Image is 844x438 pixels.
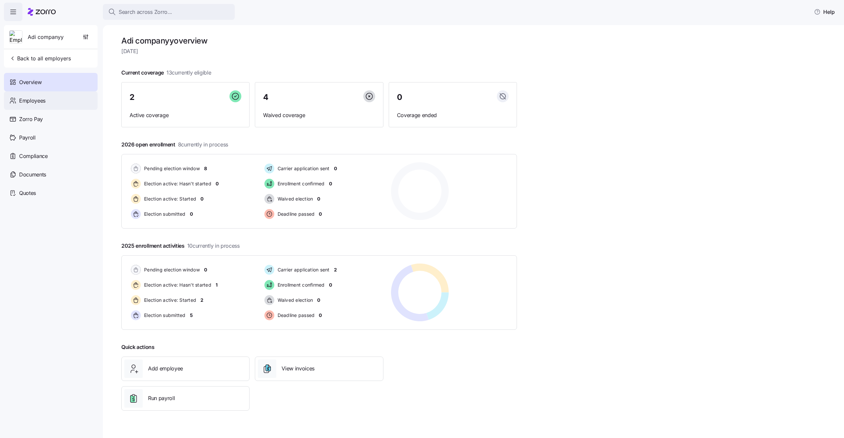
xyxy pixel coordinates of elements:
span: 1 [216,282,218,288]
span: Zorro Pay [19,115,43,123]
span: Employees [19,97,45,105]
span: Carrier application sent [276,165,330,172]
span: Pending election window [142,266,200,273]
span: Active coverage [130,111,241,119]
span: Help [814,8,835,16]
span: Carrier application sent [276,266,330,273]
span: Enrollment confirmed [276,282,325,288]
span: Waived election [276,196,313,202]
a: Overview [4,73,98,91]
span: 13 currently eligible [166,69,211,77]
span: 0 [334,165,337,172]
span: Coverage ended [397,111,509,119]
span: Current coverage [121,69,211,77]
span: Search across Zorro... [119,8,172,16]
span: 4 [263,93,268,101]
span: Election active: Started [142,196,196,202]
span: Waived coverage [263,111,375,119]
h1: Adi companyy overview [121,36,517,46]
span: Enrollment confirmed [276,180,325,187]
span: 0 [317,297,320,303]
span: Deadline passed [276,211,315,217]
span: Quotes [19,189,36,197]
span: 0 [319,312,322,319]
span: 0 [329,180,332,187]
span: 2 [334,266,337,273]
a: Quotes [4,184,98,202]
span: Quick actions [121,343,155,351]
span: 5 [190,312,193,319]
a: Employees [4,91,98,110]
button: Search across Zorro... [103,4,235,20]
a: Payroll [4,128,98,147]
span: 0 [190,211,193,217]
span: 2 [200,297,203,303]
span: Adi companyy [28,33,64,41]
span: Election active: Hasn't started [142,282,211,288]
span: Documents [19,171,46,179]
a: Zorro Pay [4,110,98,128]
span: 8 currently in process [178,141,228,149]
span: Run payroll [148,394,175,402]
span: Compliance [19,152,48,160]
span: Election submitted [142,211,186,217]
span: 8 [204,165,207,172]
span: Add employee [148,364,183,373]
span: 2 [130,93,135,101]
button: Help [809,5,840,18]
span: 10 currently in process [187,242,240,250]
span: Election active: Started [142,297,196,303]
span: Overview [19,78,42,86]
button: Back to all employers [7,52,74,65]
span: 2025 enrollment activities [121,242,240,250]
span: Back to all employers [9,54,71,62]
span: 0 [397,93,402,101]
span: Election submitted [142,312,186,319]
span: Payroll [19,134,36,142]
span: Election active: Hasn't started [142,180,211,187]
a: Documents [4,165,98,184]
span: 0 [317,196,320,202]
span: 0 [216,180,219,187]
span: View invoices [282,364,315,373]
a: Compliance [4,147,98,165]
span: 0 [329,282,332,288]
span: Waived election [276,297,313,303]
span: 0 [204,266,207,273]
span: 0 [319,211,322,217]
span: [DATE] [121,47,517,55]
span: Pending election window [142,165,200,172]
span: Deadline passed [276,312,315,319]
span: 0 [200,196,203,202]
span: 2026 open enrollment [121,141,228,149]
img: Employer logo [10,31,22,44]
